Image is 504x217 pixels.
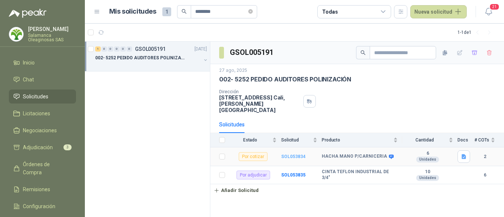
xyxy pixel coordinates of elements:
span: 3 [63,144,72,150]
p: 002- 5252 PEDIDO AUDITORES POLINIZACIÓN [219,76,351,83]
div: 0 [120,46,126,52]
th: # COTs [474,133,504,147]
button: 21 [482,5,495,18]
b: 6 [402,151,453,157]
span: search [360,50,366,55]
p: [STREET_ADDRESS] Cali , [PERSON_NAME][GEOGRAPHIC_DATA] [219,94,300,113]
span: Solicitud [281,137,311,143]
a: Solicitudes [9,90,76,104]
div: 0 [127,46,132,52]
h3: GSOL005191 [230,47,275,58]
b: CINTA TEFLON INDUSTRIAL DE 3/4" [322,169,398,181]
span: close-circle [248,9,253,14]
span: Remisiones [23,185,50,193]
b: HACHA MANO P/CARNICERIA [322,154,387,160]
b: 2 [474,153,495,160]
div: Por cotizar [239,152,267,161]
a: Órdenes de Compra [9,157,76,179]
img: Logo peakr [9,9,46,18]
span: Cantidad [402,137,447,143]
p: Dirección [219,89,300,94]
span: close-circle [248,8,253,15]
a: Chat [9,73,76,87]
a: Adjudicación3 [9,140,76,154]
a: Licitaciones [9,106,76,120]
span: Solicitudes [23,92,48,101]
span: search [182,9,187,14]
a: Negociaciones [9,123,76,137]
button: Nueva solicitud [410,5,467,18]
a: Configuración [9,199,76,213]
b: 10 [402,169,453,175]
a: Añadir Solicitud [210,184,504,197]
button: Añadir Solicitud [210,184,262,197]
div: 1 [95,46,101,52]
p: [PERSON_NAME] [28,27,76,32]
p: Salamanca Oleaginosas SAS [28,33,76,42]
img: Company Logo [9,27,23,41]
th: Solicitud [281,133,322,147]
span: Licitaciones [23,109,50,118]
span: 21 [489,3,500,10]
a: SOL053835 [281,172,305,178]
h1: Mis solicitudes [109,6,156,17]
span: Inicio [23,59,35,67]
a: SOL053834 [281,154,305,159]
span: Configuración [23,202,55,210]
a: Remisiones [9,182,76,196]
span: # COTs [474,137,489,143]
div: 0 [108,46,113,52]
div: Unidades [416,175,439,181]
span: Chat [23,76,34,84]
div: 1 - 1 de 1 [458,27,495,38]
div: Unidades [416,157,439,162]
div: 0 [114,46,120,52]
a: 1 0 0 0 0 0 GSOL005191[DATE] 002- 5252 PEDIDO AUDITORES POLINIZACIÓN [95,45,208,68]
th: Cantidad [402,133,458,147]
a: Inicio [9,56,76,70]
th: Producto [322,133,402,147]
div: Por adjudicar [237,171,270,179]
span: Estado [229,137,271,143]
span: Órdenes de Compra [23,160,69,176]
span: Negociaciones [23,126,57,134]
span: Adjudicación [23,143,53,151]
span: Producto [322,137,392,143]
p: [DATE] [194,46,207,53]
p: 002- 5252 PEDIDO AUDITORES POLINIZACIÓN [95,55,187,62]
th: Docs [458,133,474,147]
th: Estado [229,133,281,147]
b: 6 [474,172,495,179]
div: 0 [101,46,107,52]
p: 27 ago, 2025 [219,67,247,74]
p: GSOL005191 [135,46,166,52]
span: 1 [162,7,171,16]
div: Solicitudes [219,120,245,129]
div: Todas [322,8,338,16]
